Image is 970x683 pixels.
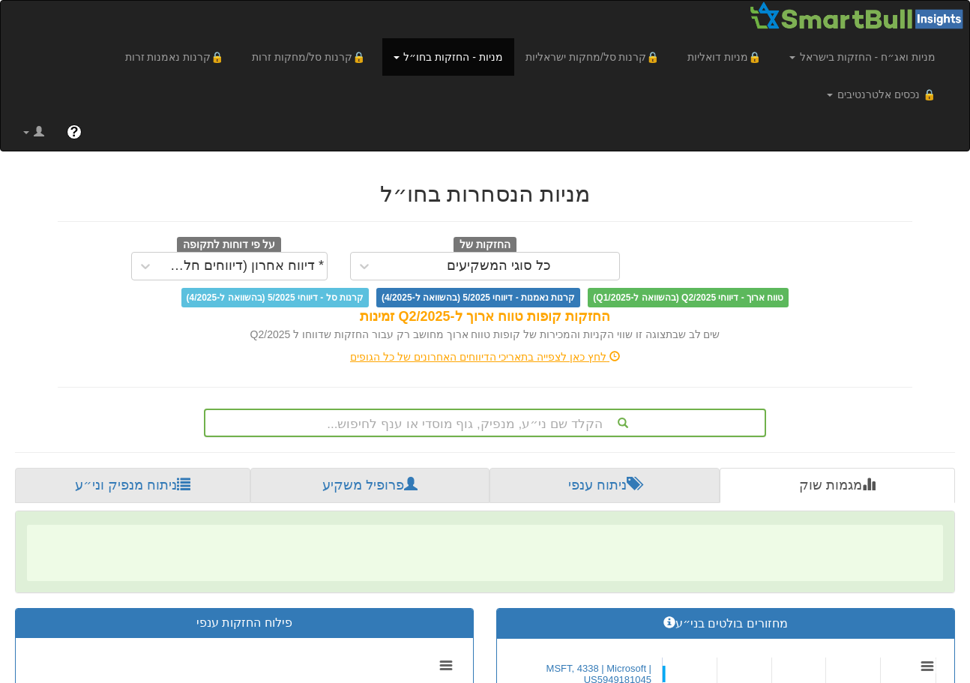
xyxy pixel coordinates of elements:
[163,259,325,274] div: * דיווח אחרון (דיווחים חלקיים)
[588,288,789,307] span: טווח ארוך - דיווחי Q2/2025 (בהשוואה ל-Q1/2025)
[376,288,580,307] span: קרנות נאמנות - דיווחי 5/2025 (בהשוואה ל-4/2025)
[447,259,551,274] div: כל סוגי המשקיעים
[778,38,947,76] a: מניות ואג״ח - החזקות בישראל
[514,38,676,76] a: 🔒קרנות סל/מחקות ישראליות
[720,468,956,504] a: מגמות שוק
[205,410,765,436] div: הקלד שם ני״ע, מנפיק, גוף מוסדי או ענף לחיפוש...
[46,349,924,364] div: לחץ כאן לצפייה בתאריכי הדיווחים האחרונים של כל הגופים
[114,38,241,76] a: 🔒קרנות נאמנות זרות
[508,616,943,631] h3: מחזורים בולטים בני״ע
[382,38,514,76] a: מניות - החזקות בחו״ל
[27,525,943,581] span: ‌
[58,307,912,327] div: החזקות קופות טווח ארוך ל-Q2/2025 זמינות
[816,76,947,113] a: 🔒 נכסים אלטרנטיבים
[181,288,369,307] span: קרנות סל - דיווחי 5/2025 (בהשוואה ל-4/2025)
[177,237,281,253] span: על פי דוחות לתקופה
[454,237,516,253] span: החזקות של
[27,616,462,630] h3: פילוח החזקות ענפי
[15,468,250,504] a: ניתוח מנפיק וני״ע
[676,38,778,76] a: 🔒מניות דואליות
[58,327,912,342] div: שים לב שבתצוגה זו שווי הקניות והמכירות של קופות טווח ארוך מחושב רק עבור החזקות שדווחו ל Q2/2025
[489,468,720,504] a: ניתוח ענפי
[250,468,490,504] a: פרופיל משקיע
[55,113,93,151] a: ?
[70,124,78,139] span: ?
[58,181,912,206] h2: מניות הנסחרות בחו״ל
[241,38,382,76] a: 🔒קרנות סל/מחקות זרות
[749,1,969,31] img: Smartbull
